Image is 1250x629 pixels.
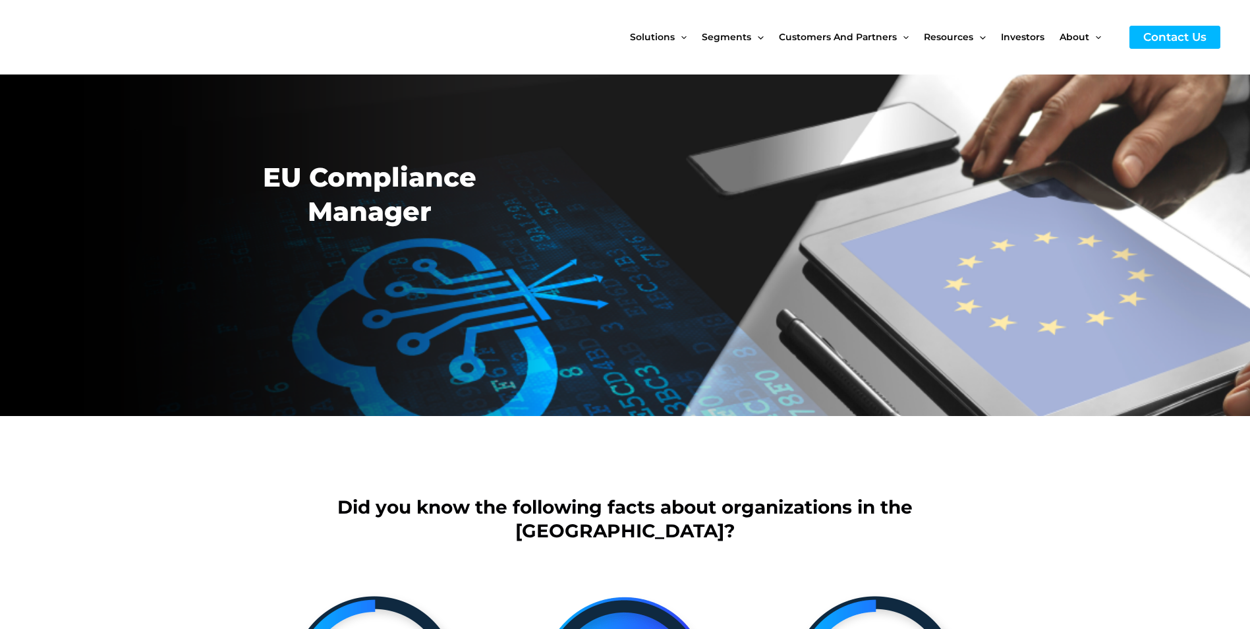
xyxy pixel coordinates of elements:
h2: EU Compliance Manager [256,160,483,229]
nav: Site Navigation: New Main Menu [630,9,1116,65]
span: Menu Toggle [751,9,763,65]
span: Investors [1001,9,1044,65]
span: Segments [702,9,751,65]
span: Customers and Partners [779,9,897,65]
a: Investors [1001,9,1060,65]
span: Menu Toggle [973,9,985,65]
span: Resources [924,9,973,65]
h2: Did you know the following facts about organizations in the [GEOGRAPHIC_DATA]? [256,495,994,543]
span: About [1060,9,1089,65]
span: Menu Toggle [1089,9,1101,65]
img: CyberCatch [23,10,181,65]
span: Menu Toggle [675,9,687,65]
a: Contact Us [1129,26,1220,49]
span: Menu Toggle [897,9,909,65]
span: Solutions [630,9,675,65]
